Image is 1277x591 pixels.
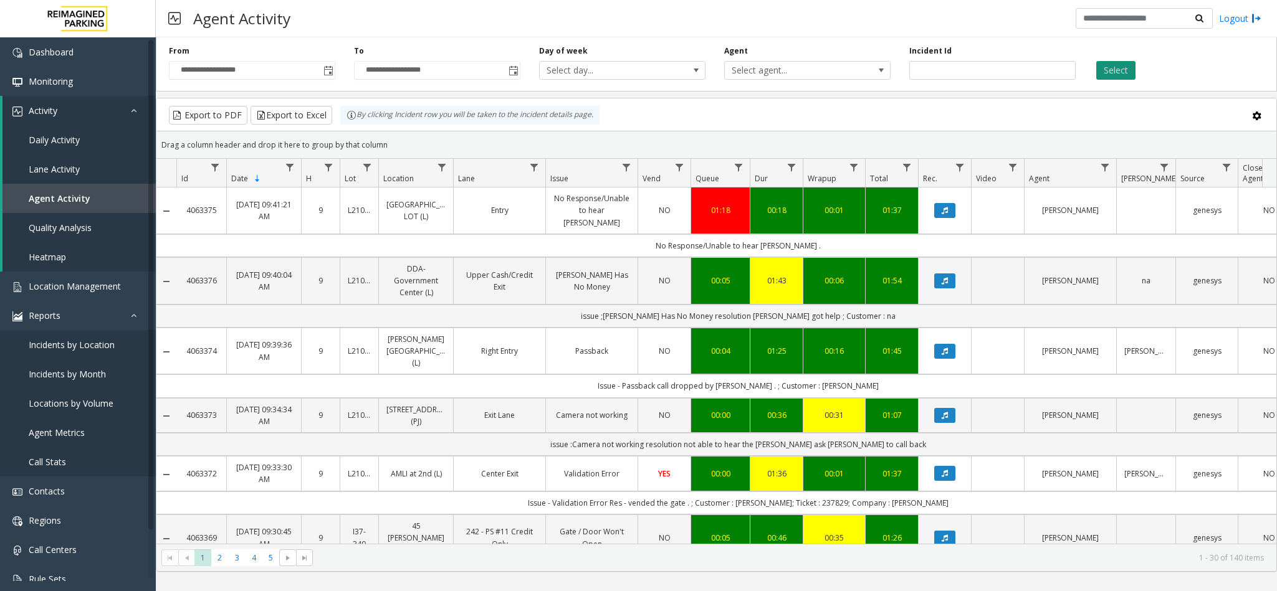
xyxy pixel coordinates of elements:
span: NO [659,275,671,286]
a: genesys [1184,532,1230,544]
span: Vend [643,173,661,184]
a: Camera not working [553,409,630,421]
div: Drag a column header and drop it here to group by that column [156,134,1276,156]
a: [PERSON_NAME] [1032,204,1109,216]
span: Page 2 [211,549,228,566]
kendo-pager-info: 1 - 30 of 140 items [320,552,1264,563]
a: Exit Lane [461,409,538,421]
a: 00:00 [699,468,742,480]
span: Wrapup [808,173,836,184]
a: Lot Filter Menu [359,159,376,176]
a: Date Filter Menu [282,159,299,176]
span: Sortable [252,174,262,184]
a: L21063800 [348,468,371,480]
div: By clicking Incident row you will be taken to the incident details page. [340,106,600,125]
a: [DATE] 09:39:36 AM [234,339,294,362]
a: Validation Error [553,468,630,480]
a: 01:36 [758,468,795,480]
span: Id [181,173,188,184]
span: Agent [1029,173,1050,184]
a: Rec. Filter Menu [952,159,969,176]
a: Gate / Door Won't Open [553,526,630,549]
span: Issue [550,173,568,184]
a: [STREET_ADDRESS](PJ) [386,404,446,427]
a: [PERSON_NAME][GEOGRAPHIC_DATA] (L) [386,333,446,369]
a: [GEOGRAPHIC_DATA] LOT (L) [386,199,446,222]
button: Export to Excel [251,106,332,125]
span: Total [870,173,888,184]
a: 01:26 [873,532,911,544]
a: 00:04 [699,345,742,357]
span: Incidents by Location [29,339,115,351]
a: NO [646,345,683,357]
span: NO [659,205,671,215]
a: Collapse Details [156,206,176,216]
a: 242 - PS #11 Credit Only [461,526,538,549]
a: [DATE] 09:30:45 AM [234,526,294,549]
a: Daily Activity [2,125,156,154]
span: Rec. [923,173,937,184]
a: Collapse Details [156,534,176,544]
span: YES [658,468,671,479]
a: NO [646,532,683,544]
img: 'icon' [12,516,22,526]
img: 'icon' [12,106,22,116]
span: Contacts [29,485,65,497]
a: 9 [309,345,332,357]
label: From [169,45,189,57]
a: I37-349 [348,526,371,549]
a: Dur Filter Menu [783,159,800,176]
a: Location Filter Menu [434,159,451,176]
div: 00:18 [758,204,795,216]
label: To [354,45,364,57]
a: 00:00 [699,409,742,421]
span: Video [976,173,997,184]
a: H Filter Menu [320,159,337,176]
img: logout [1251,12,1261,25]
div: 00:46 [758,532,795,544]
span: Select agent... [725,62,857,79]
a: Queue Filter Menu [730,159,747,176]
a: 00:01 [811,204,858,216]
div: 01:45 [873,345,911,357]
a: Lane Filter Menu [526,159,543,176]
a: [DATE] 09:41:21 AM [234,199,294,222]
span: Source [1180,173,1205,184]
a: genesys [1184,345,1230,357]
div: 01:18 [699,204,742,216]
div: 00:01 [811,468,858,480]
a: 4063373 [184,409,219,421]
img: 'icon' [12,546,22,556]
a: 00:31 [811,409,858,421]
a: genesys [1184,468,1230,480]
a: 01:37 [873,204,911,216]
div: 00:06 [811,275,858,286]
div: 00:05 [699,275,742,286]
span: Agent Activity [29,192,90,204]
a: 00:05 [699,532,742,544]
a: 01:54 [873,275,911,286]
a: Heatmap [2,242,156,272]
a: Id Filter Menu [207,159,224,176]
a: [DATE] 09:33:30 AM [234,461,294,485]
a: 4063376 [184,275,219,286]
a: Collapse Details [156,411,176,421]
span: Monitoring [29,75,73,87]
div: 00:36 [758,409,795,421]
span: Location Management [29,280,121,292]
span: Agent Metrics [29,427,85,438]
span: Heatmap [29,251,66,263]
span: NO [1263,275,1275,286]
a: Lane Activity [2,154,156,184]
span: NO [1263,468,1275,479]
img: 'icon' [12,575,22,585]
span: Queue [696,173,719,184]
span: Regions [29,514,61,526]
